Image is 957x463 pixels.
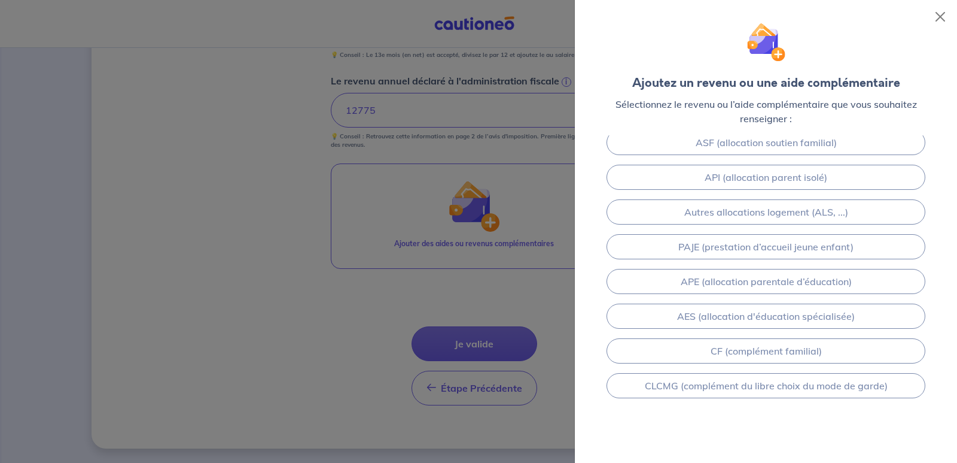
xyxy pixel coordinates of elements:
a: ASF (allocation soutien familial) [606,130,925,155]
img: illu_wallet.svg [746,23,785,62]
a: CF (complément familial) [606,338,925,364]
a: CLCMG (complément du libre choix du mode de garde) [606,373,925,398]
div: Ajoutez un revenu ou une aide complémentaire [632,74,900,92]
a: AES (allocation d'éducation spécialisée) [606,304,925,329]
p: Sélectionnez le revenu ou l’aide complémentaire que vous souhaitez renseigner : [594,97,938,126]
a: PAJE (prestation d’accueil jeune enfant) [606,234,925,259]
button: Close [931,7,950,26]
a: Autres allocations logement (ALS, ...) [606,199,925,225]
a: API (allocation parent isolé) [606,165,925,190]
a: APE (allocation parentale d’éducation) [606,269,925,294]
